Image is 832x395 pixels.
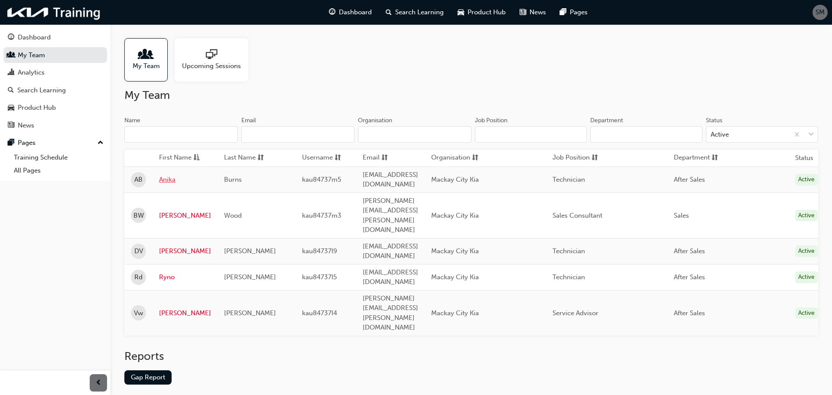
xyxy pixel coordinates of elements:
div: Department [590,116,623,125]
span: car-icon [8,104,14,112]
div: Name [124,116,140,125]
span: up-icon [97,137,104,149]
span: Dashboard [339,7,372,17]
span: Organisation [431,153,470,163]
span: Mackay City Kia [431,247,479,255]
a: All Pages [10,164,107,177]
span: Username [302,153,333,163]
div: Email [241,116,256,125]
div: Search Learning [17,85,66,95]
a: Product Hub [3,100,107,116]
span: kau84737l9 [302,247,337,255]
a: Search Learning [3,82,107,98]
span: sorting-icon [712,153,718,163]
div: Active [795,245,818,257]
span: Wood [224,212,242,219]
span: First Name [159,153,192,163]
div: Product Hub [18,103,56,113]
span: Search Learning [395,7,444,17]
a: car-iconProduct Hub [451,3,513,21]
a: pages-iconPages [553,3,595,21]
a: [PERSON_NAME] [159,211,211,221]
a: Training Schedule [10,151,107,164]
a: news-iconNews [513,3,553,21]
span: sorting-icon [335,153,341,163]
span: kau84737m5 [302,176,341,183]
span: pages-icon [560,7,566,18]
a: Analytics [3,65,107,81]
span: kau84737l4 [302,309,337,317]
a: News [3,118,107,134]
th: Status [795,153,813,163]
span: sessionType_ONLINE_URL-icon [206,49,217,61]
button: First Nameasc-icon [159,153,207,163]
span: Vw [134,308,143,318]
span: Mackay City Kia [431,212,479,219]
img: kia-training [4,3,104,21]
span: Mackay City Kia [431,309,479,317]
div: Job Position [475,116,507,125]
span: search-icon [8,87,14,95]
span: kau84737l5 [302,273,337,281]
div: Status [706,116,722,125]
span: My Team [133,61,160,71]
span: [PERSON_NAME] [224,247,276,255]
span: Last Name [224,153,256,163]
span: Pages [570,7,588,17]
a: Anika [159,175,211,185]
button: Pages [3,135,107,151]
span: [PERSON_NAME][EMAIL_ADDRESS][PERSON_NAME][DOMAIN_NAME] [363,294,418,332]
span: [PERSON_NAME] [224,309,276,317]
div: Active [795,174,818,186]
a: My Team [124,38,175,82]
span: people-icon [8,52,14,59]
span: news-icon [520,7,526,18]
span: Product Hub [468,7,506,17]
div: Active [795,210,818,222]
span: News [530,7,546,17]
a: Upcoming Sessions [175,38,255,82]
span: news-icon [8,122,14,130]
span: DV [134,246,143,256]
span: Mackay City Kia [431,273,479,281]
button: Job Positionsorting-icon [552,153,600,163]
span: Technician [552,273,585,281]
span: [EMAIL_ADDRESS][DOMAIN_NAME] [363,171,418,189]
span: AB [134,175,143,185]
a: My Team [3,47,107,63]
span: sorting-icon [381,153,388,163]
button: Organisationsorting-icon [431,153,479,163]
span: [EMAIL_ADDRESS][DOMAIN_NAME] [363,268,418,286]
div: Dashboard [18,33,51,42]
span: Technician [552,176,585,183]
span: asc-icon [193,153,200,163]
span: [PERSON_NAME][EMAIL_ADDRESS][PERSON_NAME][DOMAIN_NAME] [363,197,418,234]
span: After Sales [674,309,705,317]
div: Analytics [18,68,45,78]
span: down-icon [808,129,814,140]
div: Pages [18,138,36,148]
div: News [18,121,34,131]
button: Last Namesorting-icon [224,153,272,163]
span: sorting-icon [472,153,478,163]
button: DashboardMy TeamAnalyticsSearch LearningProduct HubNews [3,28,107,135]
span: Sales Consultant [552,212,602,219]
span: pages-icon [8,139,14,147]
span: Mackay City Kia [431,176,479,183]
span: Sales [674,212,689,219]
span: kau84737m3 [302,212,341,219]
input: Organisation [358,126,471,143]
button: SM [812,5,828,20]
input: Name [124,126,238,143]
span: After Sales [674,273,705,281]
span: guage-icon [8,34,14,42]
div: Active [795,271,818,283]
h2: Reports [124,349,818,363]
span: chart-icon [8,69,14,77]
span: car-icon [458,7,464,18]
h2: My Team [124,88,818,102]
span: sorting-icon [591,153,598,163]
a: Dashboard [3,29,107,46]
